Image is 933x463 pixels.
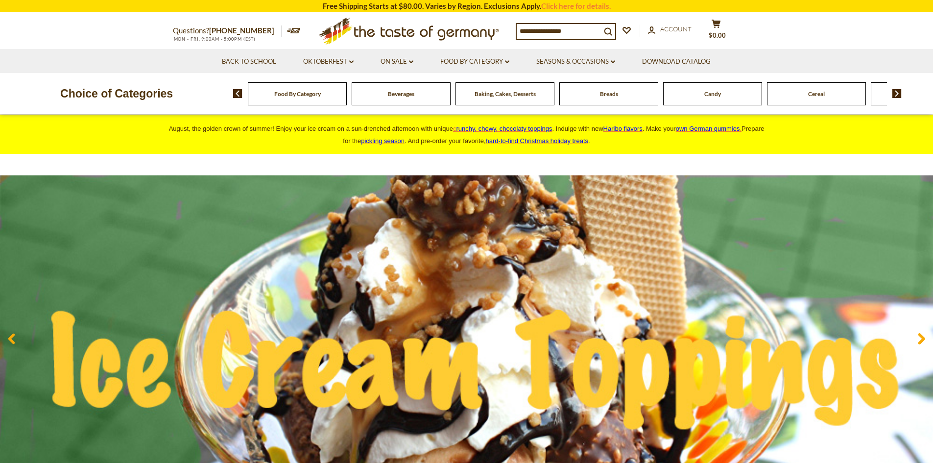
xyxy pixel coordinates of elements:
a: Candy [704,90,721,97]
a: Seasons & Occasions [536,56,615,67]
span: runchy, chewy, chocolaty toppings [456,125,552,132]
img: next arrow [892,89,902,98]
a: Breads [600,90,618,97]
a: Cereal [808,90,825,97]
a: Food By Category [274,90,321,97]
a: hard-to-find Christmas holiday treats [486,137,589,145]
span: MON - FRI, 9:00AM - 5:00PM (EST) [173,36,256,42]
a: On Sale [381,56,413,67]
a: pickling season [361,137,405,145]
a: own German gummies. [676,125,742,132]
a: [PHONE_NUMBER] [209,26,274,35]
a: Click here for details. [541,1,611,10]
a: Food By Category [440,56,509,67]
button: $0.00 [702,19,731,44]
a: Beverages [388,90,414,97]
span: Account [660,25,692,33]
a: Account [648,24,692,35]
span: August, the golden crown of summer! Enjoy your ice cream on a sun-drenched afternoon with unique ... [169,125,765,145]
a: crunchy, chewy, chocolaty toppings [453,125,552,132]
a: Haribo flavors [603,125,643,132]
img: previous arrow [233,89,242,98]
span: own German gummies [676,125,740,132]
a: Baking, Cakes, Desserts [475,90,536,97]
a: Oktoberfest [303,56,354,67]
span: $0.00 [709,31,726,39]
a: Back to School [222,56,276,67]
span: . [486,137,590,145]
p: Questions? [173,24,282,37]
a: Download Catalog [642,56,711,67]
